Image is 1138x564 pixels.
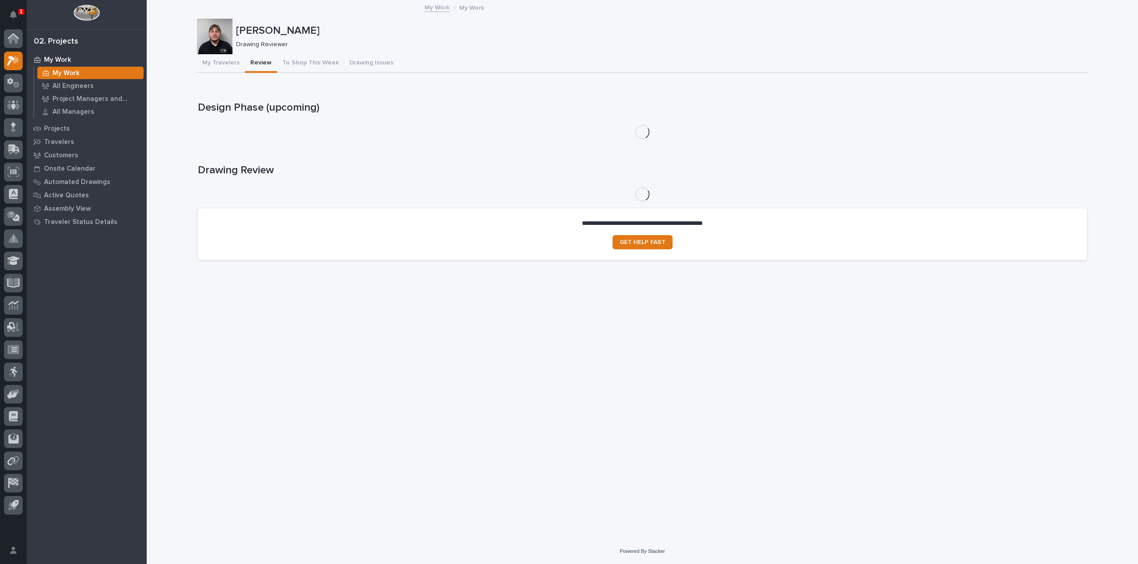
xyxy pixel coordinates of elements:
p: Travelers [44,138,74,146]
h1: Drawing Review [198,164,1087,177]
p: My Work [52,69,80,77]
p: My Work [459,2,484,12]
a: Active Quotes [27,188,147,202]
span: GET HELP FAST [620,239,665,245]
a: Automated Drawings [27,175,147,188]
p: Project Managers and Engineers [52,95,140,103]
p: All Engineers [52,82,94,90]
div: Notifications1 [11,11,23,25]
a: Project Managers and Engineers [34,92,147,105]
img: Workspace Logo [73,4,100,21]
p: [PERSON_NAME] [236,24,1085,37]
a: GET HELP FAST [613,235,673,249]
a: All Managers [34,105,147,118]
a: Customers [27,148,147,162]
p: Projects [44,125,70,133]
p: Traveler Status Details [44,218,117,226]
p: Assembly View [44,205,91,213]
a: Projects [27,122,147,135]
p: All Managers [52,108,94,116]
p: Onsite Calendar [44,165,96,173]
a: Powered By Stacker [620,548,665,554]
p: 1 [20,8,23,15]
a: My Work [34,67,147,79]
a: Assembly View [27,202,147,215]
a: My Work [425,2,449,12]
p: Active Quotes [44,192,89,200]
div: 02. Projects [34,37,78,47]
p: Customers [44,152,78,160]
button: Notifications [4,5,23,24]
p: Automated Drawings [44,178,110,186]
a: Travelers [27,135,147,148]
p: My Work [44,56,71,64]
a: All Engineers [34,80,147,92]
a: Traveler Status Details [27,215,147,228]
button: Review [245,54,277,73]
button: To Shop This Week [277,54,344,73]
h1: Design Phase (upcoming) [198,101,1087,114]
button: My Travelers [197,54,245,73]
p: Drawing Reviewer [236,41,1081,48]
a: Onsite Calendar [27,162,147,175]
a: My Work [27,53,147,66]
button: Drawing Issues [344,54,399,73]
